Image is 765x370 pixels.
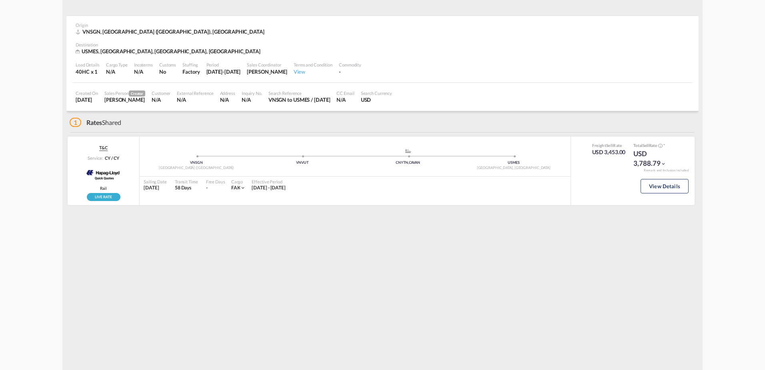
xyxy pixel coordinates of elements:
[220,96,235,103] div: N/A
[82,28,264,35] span: VNSGN, [GEOGRAPHIC_DATA] ([GEOGRAPHIC_DATA]), [GEOGRAPHIC_DATA]
[76,62,100,68] div: Load Details
[361,96,393,103] div: USD
[252,185,286,191] span: [DATE] - [DATE]
[103,155,119,161] div: CY / CY
[361,90,393,96] div: Search Currency
[70,118,121,127] div: Shared
[247,68,287,75] div: Courtney Hebert
[355,160,461,165] div: CNYTN,CAVAN
[206,185,208,191] div: -
[641,179,689,193] button: View Details
[182,62,200,68] div: Stuffing
[252,185,286,191] div: 22 Aug 2025 - 31 Aug 2025
[106,68,128,75] div: N/A
[159,68,176,75] div: No
[76,28,266,35] div: VNSGN, Ho Chi Minh City (Saigon), Asia Pacific
[294,62,332,68] div: Terms and Condition
[339,68,361,75] div: -
[592,143,626,148] div: Freight Rate
[175,185,198,191] div: 58 Days
[152,90,170,96] div: Customer
[661,161,666,167] md-icon: icon-chevron-down
[633,149,673,168] div: USD 3,788.79
[220,90,235,96] div: Address
[268,96,330,103] div: VNSGN to USMES / 22 Aug 2025
[100,185,107,191] span: Rail
[231,179,246,185] div: Cargo
[175,179,198,185] div: Transit Time
[144,179,167,185] div: Sailing Date
[76,22,689,28] div: Origin
[606,143,613,148] span: Sell
[242,90,262,96] div: Inquiry No.
[86,119,102,126] span: Rates
[403,149,413,153] md-icon: assets/icons/custom/ship-fill.svg
[106,62,128,68] div: Cargo Type
[177,96,213,103] div: N/A
[231,185,240,191] span: FAK
[336,90,354,96] div: CC Email
[592,148,626,156] div: USD 3,453.00
[206,68,241,75] div: 31 Aug 2025
[129,90,145,97] span: Creator
[76,48,262,55] div: USMES, Minneapolis, MN, Americas
[104,90,145,97] div: Sales Person
[99,145,108,151] span: T&C
[87,193,120,201] img: rpa-live-rate.png
[240,185,246,191] md-icon: icon-chevron-down
[294,68,332,75] div: View
[85,163,122,183] img: Hapag-Lloyd Spot
[177,90,213,96] div: External Reference
[144,160,249,165] div: VNSGN
[104,96,145,103] div: Courtney Hebert
[242,96,262,103] div: N/A
[663,143,665,148] span: Subject to Remarks
[152,96,170,103] div: N/A
[206,179,225,185] div: Free Days
[633,143,673,149] div: Total Rate
[643,143,649,148] span: Sell
[76,42,689,48] div: Destination
[461,165,567,171] div: [GEOGRAPHIC_DATA], [GEOGRAPHIC_DATA]
[247,62,287,68] div: Sales Coordinator
[252,179,286,185] div: Effective Period
[657,143,663,149] button: Spot Rates are dynamic & can fluctuate with time
[70,118,81,127] span: 1
[159,62,176,68] div: Customs
[76,96,98,103] div: 22 Aug 2025
[206,62,241,68] div: Period
[88,155,103,161] span: Service:
[249,160,355,165] div: VNVUT
[87,193,120,201] div: Rollable available
[134,62,153,68] div: Incoterms
[638,168,695,173] div: Remark and Inclusion included
[268,90,330,96] div: Search Reference
[339,62,361,68] div: Commodity
[76,90,98,96] div: Created On
[144,185,167,191] div: [DATE]
[134,68,143,75] div: N/A
[461,160,567,165] div: USMES
[76,68,100,75] div: 40HC x 1
[144,165,249,171] div: [GEOGRAPHIC_DATA] ([GEOGRAPHIC_DATA])
[336,96,354,103] div: N/A
[182,68,200,75] div: Factory Stuffing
